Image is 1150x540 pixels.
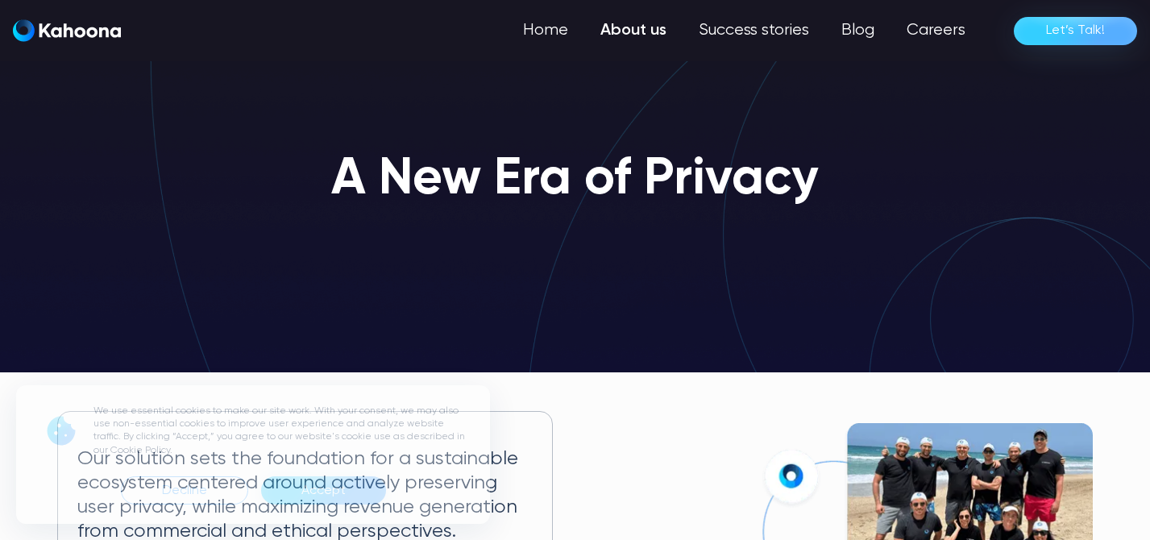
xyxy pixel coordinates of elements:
a: Let’s Talk! [1014,17,1137,45]
a: Careers [891,15,982,47]
a: Home [507,15,584,47]
div: Let’s Talk! [1046,18,1105,44]
a: Success stories [683,15,825,47]
a: About us [584,15,683,47]
div: Accept [261,476,386,505]
div: Decline [121,476,248,505]
div: Accept [301,478,346,504]
a: Blog [825,15,891,47]
h1: A New Era of Privacy [331,152,819,208]
img: Kahoona logo white [13,19,121,42]
div: Decline [162,478,207,504]
a: home [13,19,121,43]
p: We use essential cookies to make our site work. With your consent, we may also use non-essential ... [93,405,471,457]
